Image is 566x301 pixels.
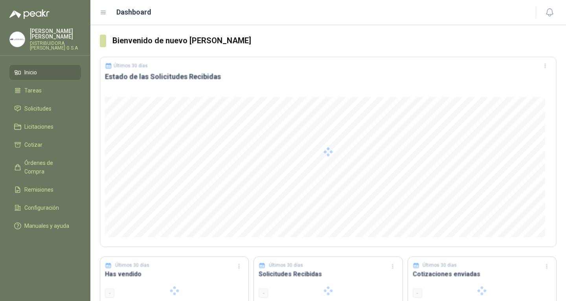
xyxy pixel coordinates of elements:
[24,185,53,194] span: Remisiones
[24,159,74,176] span: Órdenes de Compra
[24,222,69,230] span: Manuales y ayuda
[24,203,59,212] span: Configuración
[30,28,81,39] p: [PERSON_NAME] [PERSON_NAME]
[9,119,81,134] a: Licitaciones
[9,101,81,116] a: Solicitudes
[10,32,25,47] img: Company Logo
[9,137,81,152] a: Cotizar
[24,86,42,95] span: Tareas
[24,122,53,131] span: Licitaciones
[9,83,81,98] a: Tareas
[30,41,81,50] p: DISTRIBUIDORA [PERSON_NAME] G S.A
[9,65,81,80] a: Inicio
[24,68,37,77] span: Inicio
[9,182,81,197] a: Remisiones
[24,140,42,149] span: Cotizar
[9,200,81,215] a: Configuración
[116,7,151,18] h1: Dashboard
[112,35,557,47] h3: Bienvenido de nuevo [PERSON_NAME]
[9,218,81,233] a: Manuales y ayuda
[24,104,51,113] span: Solicitudes
[9,9,50,19] img: Logo peakr
[9,155,81,179] a: Órdenes de Compra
